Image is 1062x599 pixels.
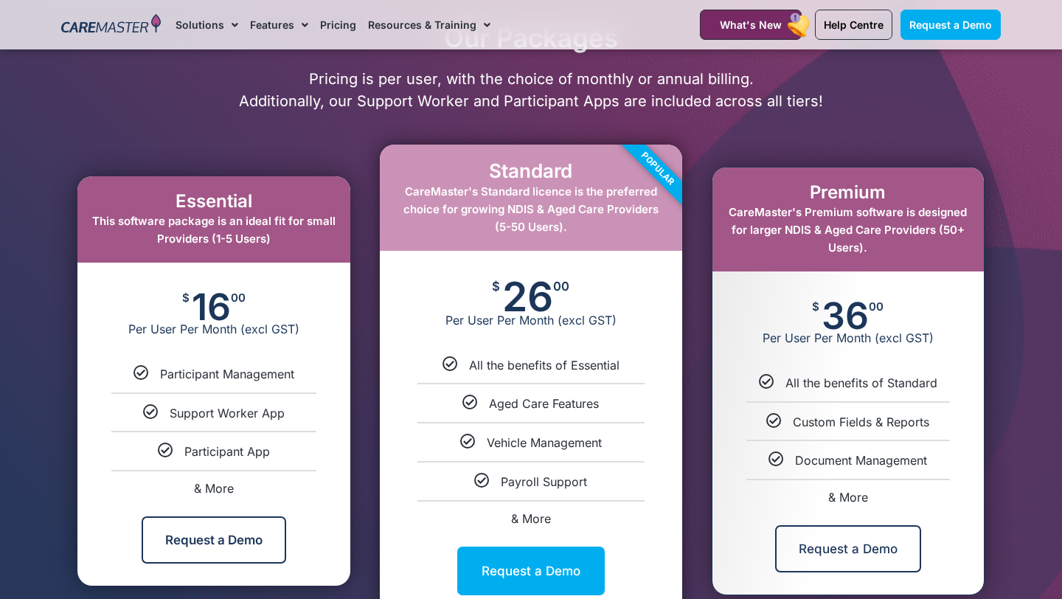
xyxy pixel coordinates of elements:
span: $ [182,292,190,303]
a: Request a Demo [775,525,921,572]
span: What's New [720,18,782,31]
span: Participant App [184,444,270,459]
a: Request a Demo [900,10,1001,40]
span: Support Worker App [170,406,285,420]
span: All the benefits of Standard [785,375,937,390]
span: 00 [553,280,569,293]
h2: Premium [727,182,969,204]
a: What's New [700,10,802,40]
p: Pricing is per user, with the choice of monthly or annual billing. Additionally, our Support Work... [55,68,1007,112]
span: 00 [869,301,884,312]
span: Custom Fields & Reports [793,415,929,429]
span: & More [194,481,234,496]
span: Aged Care Features [489,396,599,411]
span: 16 [192,292,231,322]
span: Per User Per Month (excl GST) [380,313,682,328]
img: CareMaster Logo [61,14,161,36]
span: This software package is an ideal fit for small Providers (1-5 Users) [92,214,336,246]
a: Help Centre [815,10,892,40]
span: Payroll Support [501,474,587,489]
span: $ [492,280,500,293]
span: Help Centre [824,18,884,31]
h2: Essential [92,191,336,212]
span: 00 [231,292,246,303]
span: Participant Management [160,367,294,381]
span: Per User Per Month (excl GST) [712,330,984,345]
span: Vehicle Management [487,435,602,450]
span: & More [511,511,551,526]
a: Request a Demo [142,516,286,564]
div: Popular [574,85,742,253]
span: & More [828,490,868,505]
span: All the benefits of Essential [469,358,619,373]
span: Document Management [795,453,927,468]
span: $ [812,301,819,312]
span: CareMaster's Premium software is designed for larger NDIS & Aged Care Providers (50+ Users). [729,205,967,255]
span: 36 [822,301,869,330]
span: Request a Demo [909,18,992,31]
span: 26 [502,280,553,313]
a: Request a Demo [457,547,605,595]
span: CareMaster's Standard licence is the preferred choice for growing NDIS & Aged Care Providers (5-5... [403,184,659,234]
h2: Standard [395,159,667,182]
span: Per User Per Month (excl GST) [77,322,350,336]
